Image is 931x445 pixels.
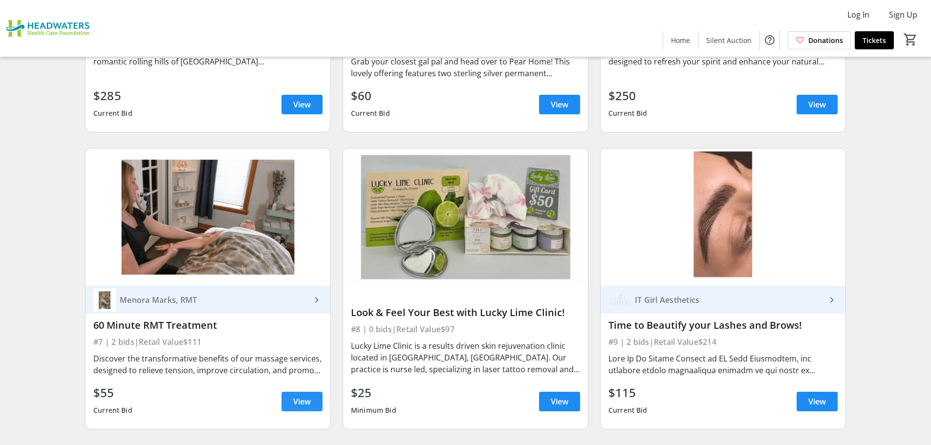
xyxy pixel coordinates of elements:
[93,319,323,331] div: 60 Minute RMT Treatment
[608,353,838,376] div: Lore Ip Do Sitame Consect ad EL Sedd Eiusmodtem, inc utlabore etdolo magnaaliqua enimadm ve qui n...
[93,289,116,311] img: Menora Marks, RMT
[863,35,886,45] span: Tickets
[663,31,698,49] a: Home
[608,105,648,122] div: Current Bid
[608,402,648,419] div: Current Bid
[6,4,93,53] img: Headwaters Health Care Foundation's Logo
[551,99,568,110] span: View
[351,384,396,402] div: $25
[93,384,132,402] div: $55
[93,105,132,122] div: Current Bid
[551,396,568,407] span: View
[608,87,648,105] div: $250
[797,392,838,411] a: View
[351,322,580,336] div: #8 | 0 bids | Retail Value $97
[93,402,132,419] div: Current Bid
[539,95,580,114] a: View
[808,35,843,45] span: Donations
[93,335,323,349] div: #7 | 2 bids | Retail Value $111
[808,99,826,110] span: View
[881,7,925,22] button: Sign Up
[351,340,580,375] div: Lucky Lime Clinic is a results driven skin rejuvenation clinic located in [GEOGRAPHIC_DATA], [GEO...
[902,31,919,48] button: Cart
[840,7,877,22] button: Log In
[351,105,390,122] div: Current Bid
[351,307,580,318] div: Look & Feel Your Best with Lucky Lime Clinic!
[351,402,396,419] div: Minimum Bid
[601,148,845,286] img: Time to Beautify your Lashes and Brows!
[608,384,648,402] div: $115
[760,30,779,50] button: Help
[631,295,826,305] div: IT Girl Aesthetics
[281,392,323,411] a: View
[116,295,311,305] div: Menora Marks, RMT
[343,148,588,286] img: Look & Feel Your Best with Lucky Lime Clinic!
[889,9,917,21] span: Sign Up
[293,396,311,407] span: View
[86,286,330,314] a: Menora Marks, RMTMenora Marks, RMT
[93,87,132,105] div: $285
[671,35,690,45] span: Home
[608,319,838,331] div: Time to Beautify your Lashes and Brows!
[351,56,580,79] div: Grab your closest gal pal and head over to Pear Home! This lovely offering features two sterling ...
[539,392,580,411] a: View
[855,31,894,49] a: Tickets
[281,95,323,114] a: View
[847,9,869,21] span: Log In
[93,353,323,376] div: Discover the transformative benefits of our massage services, designed to relieve tension, improv...
[706,35,752,45] span: Silent Auction
[601,286,845,314] a: IT Girl AestheticsIT Girl Aesthetics
[311,294,323,306] mat-icon: keyboard_arrow_right
[351,87,390,105] div: $60
[797,95,838,114] a: View
[293,99,311,110] span: View
[808,396,826,407] span: View
[698,31,759,49] a: Silent Auction
[788,31,851,49] a: Donations
[86,148,330,286] img: 60 Minute RMT Treatment
[608,289,631,311] img: IT Girl Aesthetics
[826,294,838,306] mat-icon: keyboard_arrow_right
[608,335,838,349] div: #9 | 2 bids | Retail Value $214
